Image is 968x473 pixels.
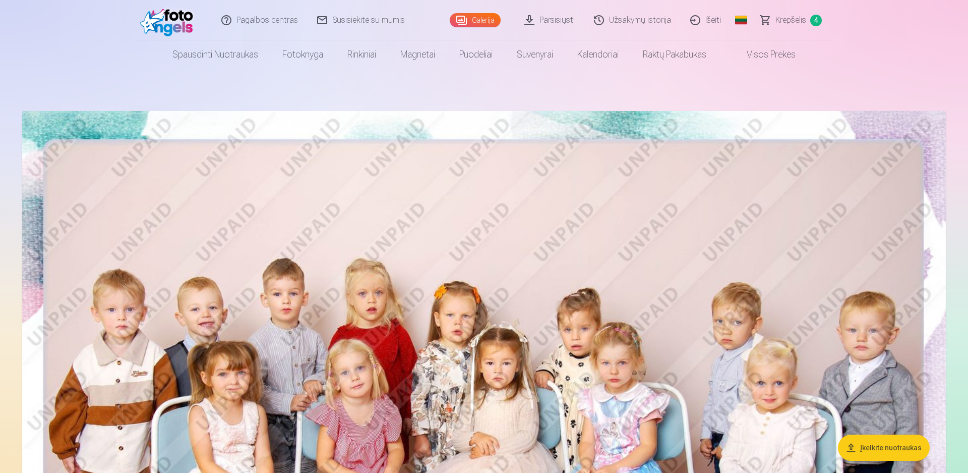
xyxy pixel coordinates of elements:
a: Visos prekės [718,40,808,69]
a: Spausdinti nuotraukas [160,40,270,69]
a: Rinkiniai [335,40,388,69]
a: Fotoknyga [270,40,335,69]
img: /fa2 [140,4,198,36]
a: Magnetai [388,40,447,69]
a: Puodeliai [447,40,505,69]
span: Krepšelis [775,14,806,26]
button: Įkelkite nuotraukas [838,435,930,461]
a: Kalendoriai [565,40,631,69]
span: 4 [810,15,822,26]
a: Galerija [450,13,501,27]
a: Raktų pakabukas [631,40,718,69]
a: Suvenyrai [505,40,565,69]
